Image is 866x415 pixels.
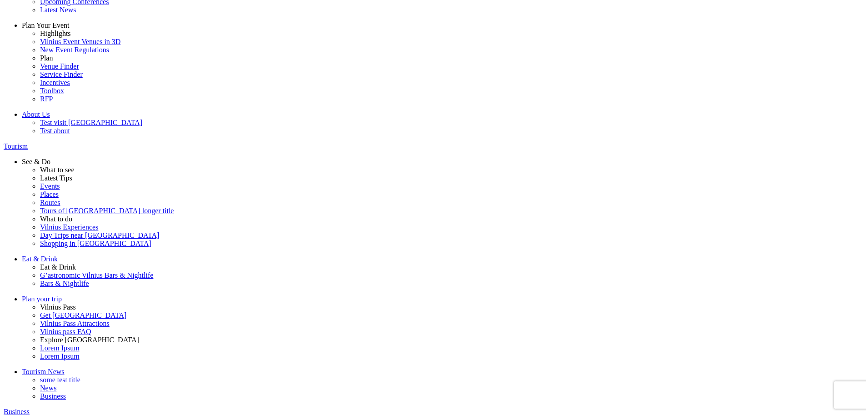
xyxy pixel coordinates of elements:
span: Vilnius Pass Attractions [40,320,110,327]
span: Toolbox [40,87,64,95]
a: Routes [40,199,862,207]
a: Vilnius Experiences [40,223,862,231]
span: See & Do [22,158,50,165]
a: New Event Regulations [40,46,862,54]
span: Vilnius Event Venues in 3D [40,38,120,45]
a: RFP [40,95,862,103]
span: Incentives [40,79,70,86]
a: Lorem Ipsum [40,352,862,360]
a: Plan your trip [22,295,862,303]
span: Places [40,190,59,198]
span: Day Trips near [GEOGRAPHIC_DATA] [40,231,159,239]
a: Day Trips near [GEOGRAPHIC_DATA] [40,231,862,240]
a: Eat & Drink [22,255,862,263]
span: What to do [40,215,72,223]
span: New Event Regulations [40,46,109,54]
span: Plan [40,54,53,62]
a: Tourism News [22,368,862,376]
a: Test visit [GEOGRAPHIC_DATA] [40,119,862,127]
a: Venue Finder [40,62,862,70]
span: Latest Tips [40,174,72,182]
span: Business [40,392,66,400]
span: Lorem Ipsum [40,344,80,352]
a: Latest News [40,6,862,14]
span: Explore [GEOGRAPHIC_DATA] [40,336,139,344]
span: RFP [40,95,53,103]
a: Incentives [40,79,862,87]
span: Events [40,182,60,190]
span: About Us [22,110,50,118]
a: Shopping in [GEOGRAPHIC_DATA] [40,240,862,248]
a: Lorem Ipsum [40,344,862,352]
span: Eat & Drink [40,263,76,271]
span: Service Finder [40,70,83,78]
a: Vilnius pass FAQ [40,328,862,336]
a: G’astronomic Vilnius Bars & Nightlife [40,271,862,280]
span: Bars & Nightlife [40,280,89,287]
span: G’astronomic Vilnius Bars & Nightlife [40,271,153,279]
a: Vilnius Pass Attractions [40,320,862,328]
a: Get [GEOGRAPHIC_DATA] [40,311,862,320]
a: Bars & Nightlife [40,280,862,288]
a: Service Finder [40,70,862,79]
a: News [40,384,862,392]
span: Shopping in [GEOGRAPHIC_DATA] [40,240,151,247]
a: Business [40,392,862,400]
span: Lorem Ipsum [40,352,80,360]
span: Eat & Drink [22,255,58,263]
span: Plan Your Event [22,21,69,29]
a: Events [40,182,862,190]
span: Venue Finder [40,62,79,70]
a: Test about [40,127,862,135]
span: Plan your trip [22,295,62,303]
a: Tours of [GEOGRAPHIC_DATA] longer title [40,207,862,215]
a: Tourism [4,142,862,150]
span: Highlights [40,30,71,37]
span: Vilnius Experiences [40,223,98,231]
a: Vilnius Event Venues in 3D [40,38,862,46]
span: Tourism News [22,368,65,375]
span: News [40,384,56,392]
span: Vilnius pass FAQ [40,328,91,335]
span: Routes [40,199,60,206]
span: Get [GEOGRAPHIC_DATA] [40,311,126,319]
span: Tourism [4,142,28,150]
span: Tours of [GEOGRAPHIC_DATA] longer title [40,207,174,215]
span: Vilnius Pass [40,303,76,311]
span: What to see [40,166,75,174]
a: some test title [40,376,862,384]
a: About Us [22,110,862,119]
a: Toolbox [40,87,862,95]
a: Places [40,190,862,199]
